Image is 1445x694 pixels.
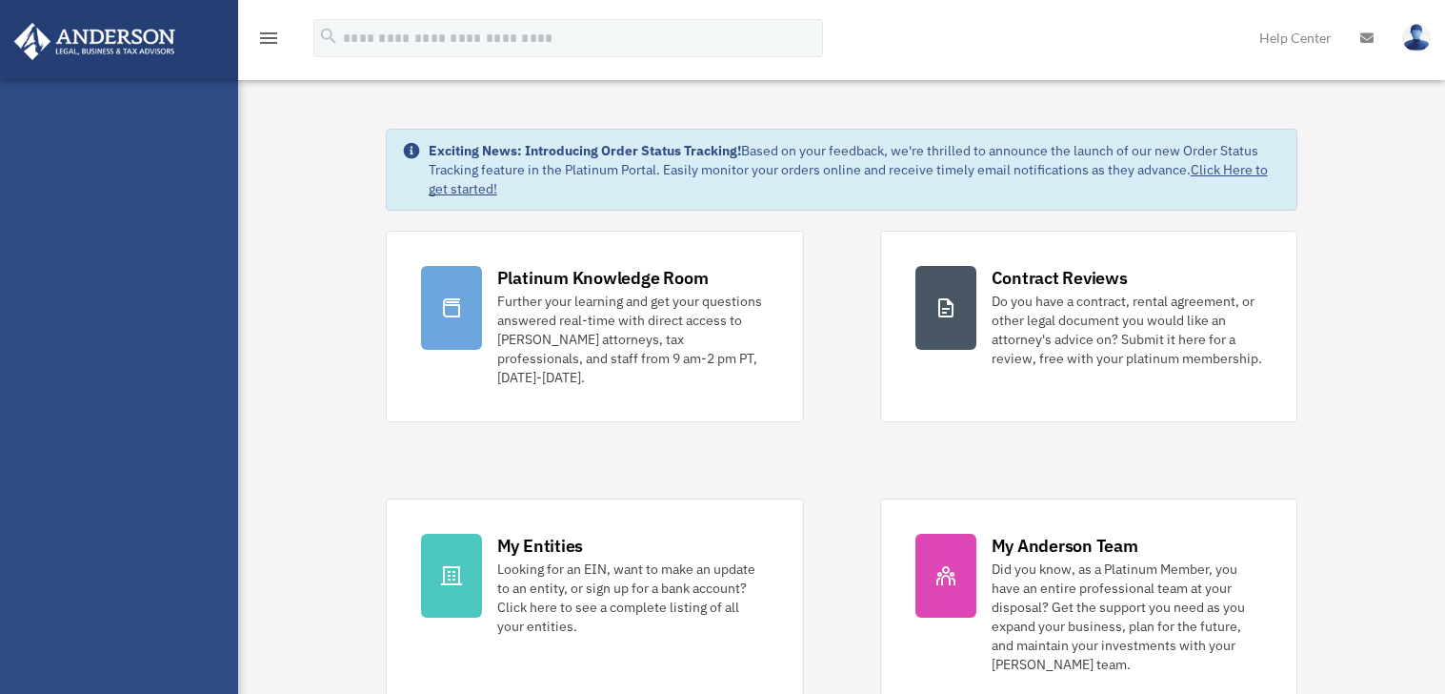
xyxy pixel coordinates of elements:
[497,534,583,558] div: My Entities
[497,266,709,290] div: Platinum Knowledge Room
[992,560,1263,674] div: Did you know, as a Platinum Member, you have an entire professional team at your disposal? Get th...
[9,23,181,60] img: Anderson Advisors Platinum Portal
[992,292,1263,368] div: Do you have a contract, rental agreement, or other legal document you would like an attorney's ad...
[429,141,1282,198] div: Based on your feedback, we're thrilled to announce the launch of our new Order Status Tracking fe...
[497,292,769,387] div: Further your learning and get your questions answered real-time with direct access to [PERSON_NAM...
[386,231,804,422] a: Platinum Knowledge Room Further your learning and get your questions answered real-time with dire...
[880,231,1298,422] a: Contract Reviews Do you have a contract, rental agreement, or other legal document you would like...
[992,534,1138,558] div: My Anderson Team
[257,27,280,50] i: menu
[429,142,741,159] strong: Exciting News: Introducing Order Status Tracking!
[257,33,280,50] a: menu
[992,266,1128,290] div: Contract Reviews
[429,161,1268,197] a: Click Here to get started!
[497,560,769,636] div: Looking for an EIN, want to make an update to an entity, or sign up for a bank account? Click her...
[318,26,339,47] i: search
[1402,24,1431,51] img: User Pic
